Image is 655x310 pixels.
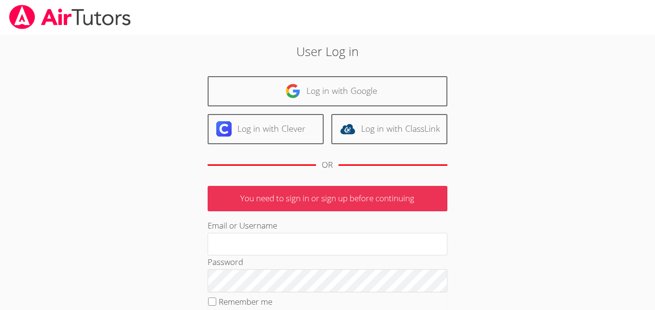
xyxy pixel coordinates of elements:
h2: User Log in [151,42,504,60]
img: classlink-logo-d6bb404cc1216ec64c9a2012d9dc4662098be43eaf13dc465df04b49fa7ab582.svg [340,121,355,137]
p: You need to sign in or sign up before continuing [208,186,447,211]
div: OR [322,158,333,172]
img: google-logo-50288ca7cdecda66e5e0955fdab243c47b7ad437acaf1139b6f446037453330a.svg [285,83,301,99]
label: Password [208,256,243,267]
a: Log in with Google [208,76,447,106]
img: airtutors_banner-c4298cdbf04f3fff15de1276eac7730deb9818008684d7c2e4769d2f7ddbe033.png [8,5,132,29]
a: Log in with Clever [208,114,324,144]
label: Email or Username [208,220,277,231]
img: clever-logo-6eab21bc6e7a338710f1a6ff85c0baf02591cd810cc4098c63d3a4b26e2feb20.svg [216,121,232,137]
a: Log in with ClassLink [331,114,447,144]
label: Remember me [219,296,272,307]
